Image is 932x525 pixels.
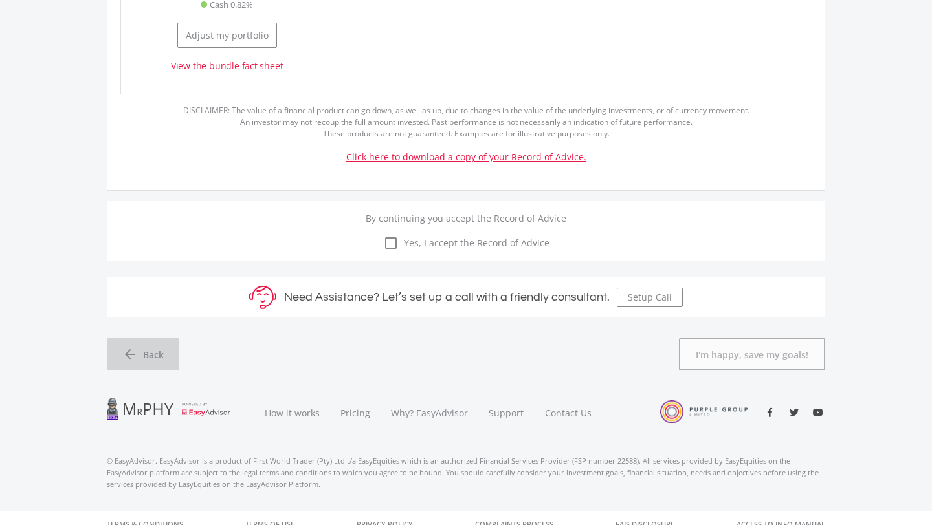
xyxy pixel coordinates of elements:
i: check_box_outline_blank [383,235,399,251]
p: DISCLAIMER: The value of a financial product can go down, as well as up, due to changes in the va... [120,105,812,140]
span: Back [143,348,164,361]
a: Click here to download a copy of your Record of Advice. [346,151,586,163]
i: arrow_back [122,347,138,362]
span: Yes, I accept the Record of Advice [399,236,549,250]
a: View the bundle fact sheet [171,59,283,72]
button: Setup Call [617,288,683,307]
a: Why? EasyAdvisor [381,391,478,434]
button: Adjust my portfolio [177,23,277,48]
button: I'm happy, save my goals! [679,338,825,370]
a: Pricing [330,391,381,434]
a: Contact Us [535,391,603,434]
p: By continuing you accept the Record of Advice [116,211,815,225]
a: How it works [254,391,330,434]
h5: Need Assistance? Let’s set up a call with a friendly consultant. [284,290,610,305]
p: © EasyAdvisor. EasyAdvisor is a product of First World Trader (Pty) Ltd t/a EasyEquities which is... [107,455,825,490]
a: Support [478,391,535,434]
